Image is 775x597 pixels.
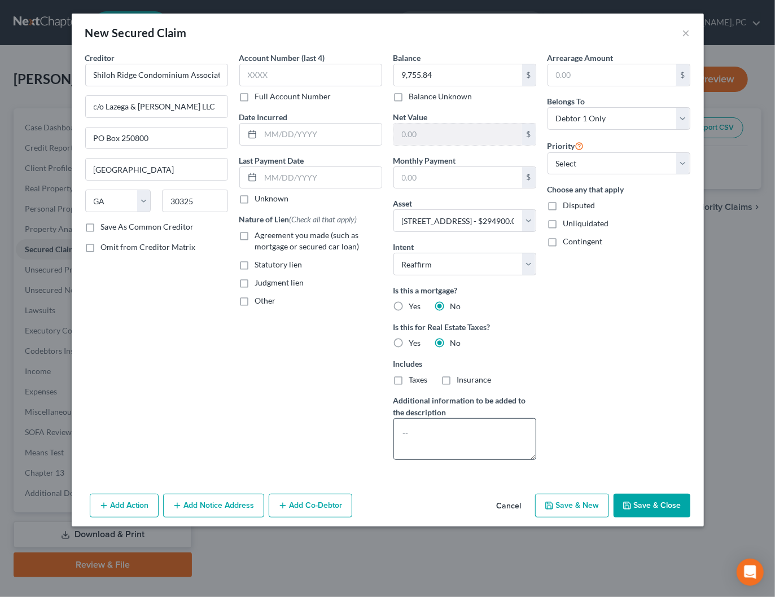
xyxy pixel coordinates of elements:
span: Yes [409,301,421,311]
input: Search creditor by name... [85,64,228,86]
label: Balance [393,52,421,64]
input: MM/DD/YYYY [261,124,382,145]
label: Save As Common Creditor [101,221,194,232]
label: Choose any that apply [548,183,690,195]
span: Judgment lien [255,278,304,287]
span: Creditor [85,53,115,63]
button: Save & New [535,494,609,517]
span: No [450,338,461,348]
label: Monthly Payment [393,155,456,166]
label: Nature of Lien [239,213,357,225]
button: Cancel [488,495,531,517]
input: 0.00 [394,64,522,86]
input: 0.00 [394,167,522,188]
span: (Check all that apply) [290,214,357,224]
div: $ [522,64,536,86]
label: Date Incurred [239,111,288,123]
input: MM/DD/YYYY [261,167,382,188]
input: Enter address... [86,96,227,117]
span: Statutory lien [255,260,303,269]
input: 0.00 [548,64,676,86]
div: $ [676,64,690,86]
span: No [450,301,461,311]
span: Asset [393,199,413,208]
label: Account Number (last 4) [239,52,325,64]
input: Apt, Suite, etc... [86,128,227,149]
label: Last Payment Date [239,155,304,166]
div: $ [522,167,536,188]
label: Arrearage Amount [548,52,614,64]
label: Is this a mortgage? [393,284,536,296]
label: Balance Unknown [409,91,472,102]
label: Full Account Number [255,91,331,102]
button: Save & Close [614,494,690,517]
button: Add Action [90,494,159,517]
span: Other [255,296,276,305]
div: $ [522,124,536,145]
button: Add Notice Address [163,494,264,517]
span: Disputed [563,200,596,210]
span: Insurance [457,375,492,384]
span: Yes [409,338,421,348]
label: Intent [393,241,414,253]
input: Enter zip... [162,190,228,212]
div: New Secured Claim [85,25,187,41]
label: Additional information to be added to the description [393,394,536,418]
input: XXXX [239,64,382,86]
label: Priority [548,139,584,152]
button: Add Co-Debtor [269,494,352,517]
label: Is this for Real Estate Taxes? [393,321,536,333]
span: Taxes [409,375,428,384]
div: Open Intercom Messenger [737,559,764,586]
label: Unknown [255,193,289,204]
span: Contingent [563,236,603,246]
span: Belongs To [548,96,585,106]
button: × [682,26,690,39]
span: Omit from Creditor Matrix [101,242,196,252]
span: Unliquidated [563,218,609,228]
span: Agreement you made (such as mortgage or secured car loan) [255,230,360,251]
input: 0.00 [394,124,522,145]
label: Includes [393,358,536,370]
label: Net Value [393,111,428,123]
input: Enter city... [86,159,227,180]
